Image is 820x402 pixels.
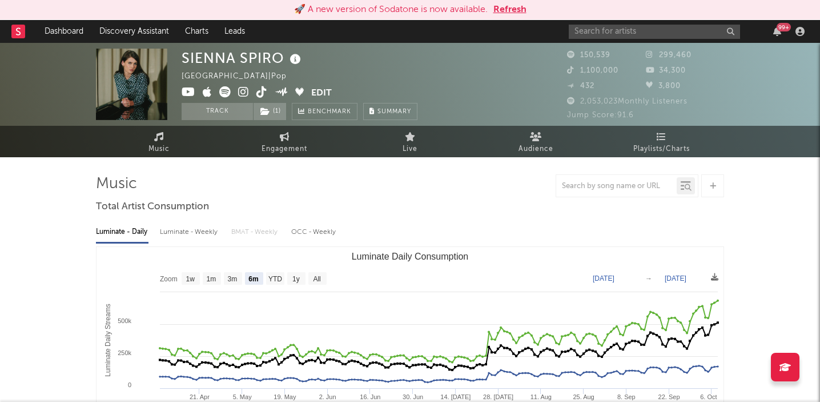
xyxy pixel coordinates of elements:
[104,304,112,376] text: Luminate Daily Streams
[593,274,614,282] text: [DATE]
[363,103,417,120] button: Summary
[556,182,677,191] input: Search by song name or URL
[182,103,253,120] button: Track
[658,393,680,400] text: 22. Sep
[190,393,210,400] text: 21. Apr
[96,222,148,242] div: Luminate - Daily
[160,275,178,283] text: Zoom
[216,20,253,43] a: Leads
[777,23,791,31] div: 99 +
[228,275,238,283] text: 3m
[773,27,781,36] button: 99+
[440,393,471,400] text: 14. [DATE]
[665,274,686,282] text: [DATE]
[118,349,131,356] text: 250k
[182,49,304,67] div: SIENNA SPIRO
[128,381,131,388] text: 0
[311,86,332,101] button: Edit
[352,252,469,261] text: Luminate Daily Consumption
[473,126,598,157] a: Audience
[96,126,222,157] a: Music
[567,67,618,74] span: 1,100,000
[483,393,513,400] text: 28. [DATE]
[177,20,216,43] a: Charts
[493,3,526,17] button: Refresh
[118,317,131,324] text: 500k
[248,275,258,283] text: 6m
[160,222,220,242] div: Luminate - Weekly
[222,126,347,157] a: Engagement
[567,112,634,119] span: Jump Score: 91.6
[254,103,286,120] button: (1)
[291,222,337,242] div: OCC - Weekly
[347,126,473,157] a: Live
[96,200,209,214] span: Total Artist Consumption
[377,109,411,115] span: Summary
[292,103,357,120] a: Benchmark
[530,393,552,400] text: 11. Aug
[518,142,553,156] span: Audience
[645,274,652,282] text: →
[262,142,307,156] span: Engagement
[91,20,177,43] a: Discovery Assistant
[646,51,692,59] span: 299,460
[268,275,282,283] text: YTD
[403,142,417,156] span: Live
[274,393,296,400] text: 19. May
[569,25,740,39] input: Search for artists
[567,98,688,105] span: 2,053,023 Monthly Listeners
[182,70,300,83] div: [GEOGRAPHIC_DATA] | Pop
[292,275,300,283] text: 1y
[294,3,488,17] div: 🚀 A new version of Sodatone is now available.
[617,393,636,400] text: 8. Sep
[253,103,287,120] span: ( 1 )
[233,393,252,400] text: 5. May
[567,82,594,90] span: 432
[360,393,380,400] text: 16. Jun
[148,142,170,156] span: Music
[37,20,91,43] a: Dashboard
[646,67,686,74] span: 34,300
[646,82,681,90] span: 3,800
[186,275,195,283] text: 1w
[573,393,594,400] text: 25. Aug
[700,393,717,400] text: 6. Oct
[598,126,724,157] a: Playlists/Charts
[567,51,610,59] span: 150,539
[633,142,690,156] span: Playlists/Charts
[313,275,320,283] text: All
[207,275,216,283] text: 1m
[403,393,423,400] text: 30. Jun
[319,393,336,400] text: 2. Jun
[308,105,351,119] span: Benchmark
